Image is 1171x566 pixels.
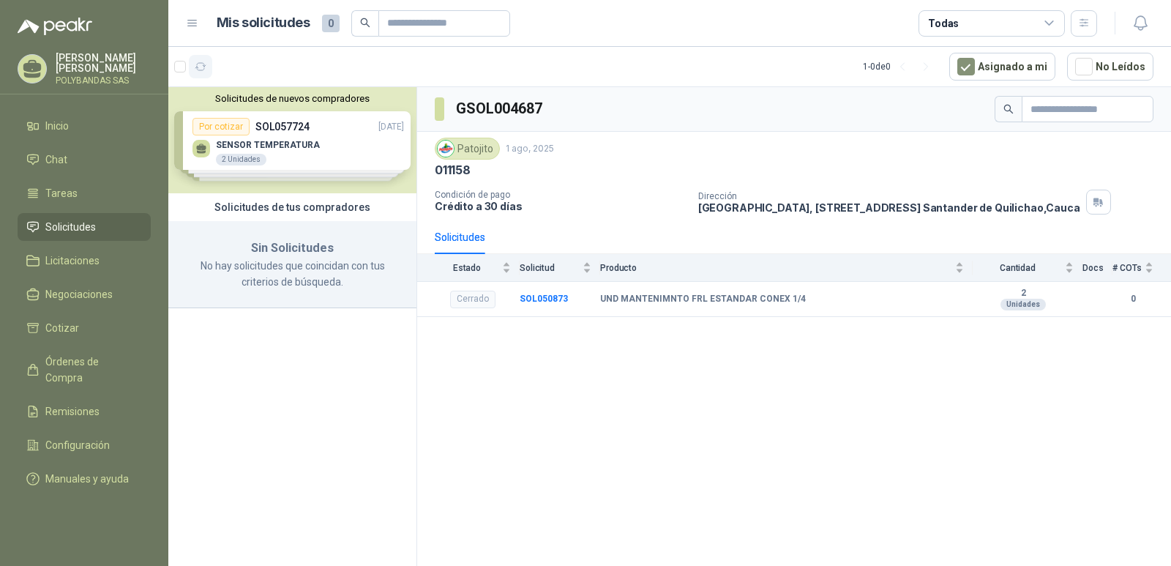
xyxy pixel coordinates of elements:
h3: Sin Solicitudes [186,239,399,258]
th: # COTs [1112,254,1171,281]
span: Estado [435,263,499,273]
span: Órdenes de Compra [45,354,137,386]
th: Cantidad [973,254,1082,281]
b: UND MANTENIMNTO FRL ESTANDAR CONEX 1/4 [600,294,806,305]
p: Dirección [698,191,1080,201]
a: Cotizar [18,314,151,342]
a: Licitaciones [18,247,151,275]
b: 2 [973,288,1074,299]
span: 0 [322,15,340,32]
th: Solicitud [520,254,600,281]
span: Negociaciones [45,286,113,302]
div: Solicitudes de tus compradores [168,193,416,221]
img: Logo peakr [18,18,92,35]
div: Patojito [435,138,500,160]
span: Cotizar [45,320,79,336]
h3: GSOL004687 [456,97,545,120]
div: 1 - 0 de 0 [863,55,938,78]
span: Inicio [45,118,69,134]
th: Estado [417,254,520,281]
button: Asignado a mi [949,53,1055,81]
div: Todas [928,15,959,31]
a: Configuración [18,431,151,459]
span: Manuales y ayuda [45,471,129,487]
button: Solicitudes de nuevos compradores [174,93,411,104]
button: No Leídos [1067,53,1153,81]
a: Órdenes de Compra [18,348,151,392]
p: Condición de pago [435,190,686,200]
p: [GEOGRAPHIC_DATA], [STREET_ADDRESS] Santander de Quilichao , Cauca [698,201,1080,214]
p: 011158 [435,163,471,178]
a: Solicitudes [18,213,151,241]
span: Tareas [45,185,78,201]
a: Negociaciones [18,280,151,308]
a: Chat [18,146,151,174]
th: Producto [600,254,973,281]
span: Cantidad [973,263,1062,273]
p: 1 ago, 2025 [506,142,554,156]
h1: Mis solicitudes [217,12,310,34]
div: Solicitudes [435,229,485,245]
p: [PERSON_NAME] [PERSON_NAME] [56,53,151,73]
a: Tareas [18,179,151,207]
th: Docs [1082,254,1112,281]
div: Unidades [1000,299,1046,310]
div: Solicitudes de nuevos compradoresPor cotizarSOL057724[DATE] SENSOR TEMPERATURA2 UnidadesPor cotiz... [168,87,416,193]
span: search [1003,104,1014,114]
p: No hay solicitudes que coincidan con tus criterios de búsqueda. [186,258,399,290]
span: Solicitudes [45,219,96,235]
span: Solicitud [520,263,580,273]
b: 0 [1112,292,1153,306]
a: SOL050873 [520,294,568,304]
a: Inicio [18,112,151,140]
span: Remisiones [45,403,100,420]
p: Crédito a 30 días [435,200,686,212]
span: Producto [600,263,952,273]
img: Company Logo [438,141,454,157]
span: Licitaciones [45,253,100,269]
a: Remisiones [18,398,151,425]
span: Configuración [45,437,110,453]
span: Chat [45,152,67,168]
span: search [360,18,370,28]
div: Cerrado [450,291,495,308]
a: Manuales y ayuda [18,465,151,493]
p: POLYBANDAS SAS [56,76,151,85]
span: # COTs [1112,263,1142,273]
